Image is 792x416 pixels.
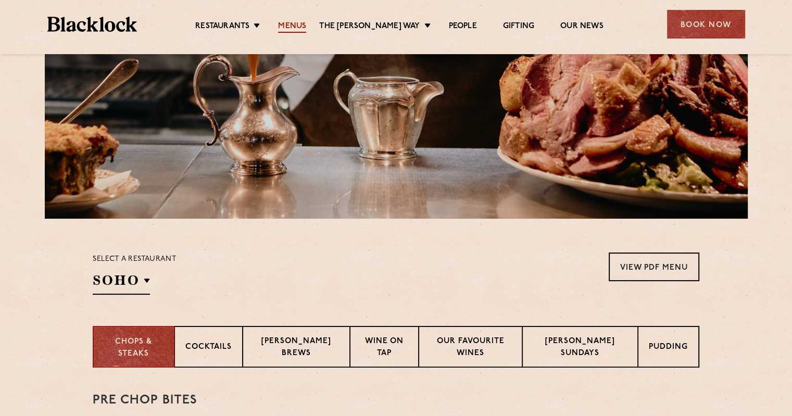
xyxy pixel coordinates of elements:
[319,21,420,33] a: The [PERSON_NAME] Way
[93,394,699,407] h3: Pre Chop Bites
[361,336,407,360] p: Wine on Tap
[609,253,699,281] a: View PDF Menu
[254,336,339,360] p: [PERSON_NAME] Brews
[503,21,534,33] a: Gifting
[93,271,150,295] h2: SOHO
[649,342,688,355] p: Pudding
[667,10,745,39] div: Book Now
[278,21,306,33] a: Menus
[104,336,164,360] p: Chops & Steaks
[449,21,477,33] a: People
[93,253,177,266] p: Select a restaurant
[47,17,137,32] img: BL_Textured_Logo-footer-cropped.svg
[533,336,627,360] p: [PERSON_NAME] Sundays
[185,342,232,355] p: Cocktails
[195,21,249,33] a: Restaurants
[560,21,604,33] a: Our News
[430,336,512,360] p: Our favourite wines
